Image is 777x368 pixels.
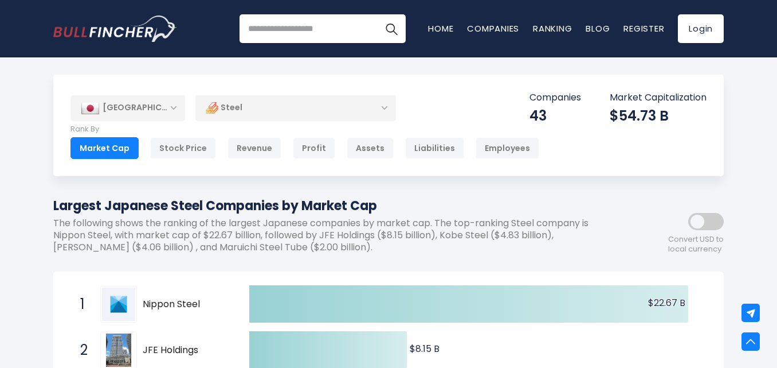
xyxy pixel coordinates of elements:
[143,344,229,357] span: JFE Holdings
[586,22,610,34] a: Blog
[529,92,581,104] p: Companies
[53,16,176,42] a: Go to homepage
[74,340,86,360] span: 2
[53,16,177,42] img: Bullfincher logo
[70,125,539,134] p: Rank By
[623,22,664,34] a: Register
[102,288,135,321] img: Nippon Steel
[53,196,621,215] h1: Largest Japanese Steel Companies by Market Cap
[227,137,281,159] div: Revenue
[106,334,131,367] img: JFE Holdings
[347,137,394,159] div: Assets
[476,137,539,159] div: Employees
[195,95,396,121] div: Steel
[377,14,406,43] button: Search
[70,137,139,159] div: Market Cap
[467,22,519,34] a: Companies
[648,296,685,309] text: $22.67 B
[143,299,229,311] span: Nippon Steel
[293,137,335,159] div: Profit
[610,92,707,104] p: Market Capitalization
[74,295,86,314] span: 1
[53,218,621,253] p: The following shows the ranking of the largest Japanese companies by market cap. The top-ranking ...
[150,137,216,159] div: Stock Price
[668,235,724,254] span: Convert USD to local currency
[533,22,572,34] a: Ranking
[529,107,581,125] div: 43
[610,107,707,125] div: $54.73 B
[70,95,185,121] div: [GEOGRAPHIC_DATA]
[428,22,453,34] a: Home
[405,137,464,159] div: Liabilities
[410,342,439,355] text: $8.15 B
[678,14,724,43] a: Login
